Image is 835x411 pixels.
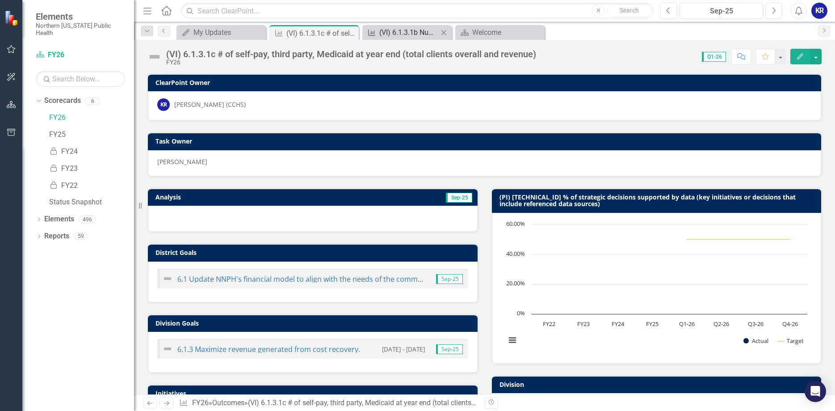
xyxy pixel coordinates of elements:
[155,79,817,86] h3: ClearPoint Owner
[162,343,173,354] img: Not Defined
[446,193,472,203] span: Sep-25
[44,214,74,225] a: Elements
[499,381,817,388] h3: Division
[155,390,473,397] h3: Initiatives
[776,336,804,345] button: Show Target
[365,27,438,38] a: (VI) 6.1.3.1b Number of claims submitted
[506,220,525,228] text: 60.00%
[679,320,695,328] text: Q1-26
[743,336,769,345] button: Show Actual
[49,181,134,191] a: FY22
[543,320,555,328] text: FY22
[577,320,590,328] text: FY23
[549,237,792,241] g: Target, series 2 of 2. Line with 8 data points.
[162,273,173,284] img: Not Defined
[155,138,817,144] h3: Task Owner
[155,194,309,200] h3: Analysis
[501,220,812,354] div: Chart. Highcharts interactive chart.
[612,320,625,328] text: FY24
[36,50,125,60] a: FY26
[382,345,425,353] small: [DATE] - [DATE]
[713,320,729,328] text: Q2-26
[192,398,209,407] a: FY26
[646,320,659,328] text: FY25
[379,27,438,38] div: (VI) 6.1.3.1b Number of claims submitted
[147,50,162,64] img: Not Defined
[748,320,764,328] text: Q3-26
[805,381,826,402] div: Open Intercom Messenger
[177,344,360,354] a: 6.1.3 Maximize revenue generated from cost recovery.
[683,6,760,17] div: Sep-25
[49,113,134,123] a: FY26
[179,27,264,38] a: My Updates
[44,96,81,106] a: Scorecards
[607,4,651,17] button: Search
[36,11,125,22] span: Elements
[436,274,463,284] span: Sep-25
[49,147,134,157] a: FY24
[499,194,817,208] h3: (PI) [TECHNICAL_ID] % of strategic decisions supported by data (key initiatives or decisions that...
[49,197,134,208] a: Status Snapshot
[155,320,473,326] h3: Division Goals
[457,27,542,38] a: Welcome
[811,3,827,19] button: KR
[506,250,525,258] text: 40.00%
[166,59,536,66] div: FY26
[286,28,357,39] div: (VI) 6.1.3.1c # of self-pay, third party, Medicaid at year end (total clients overall and revenue)
[193,27,264,38] div: My Updates
[79,216,96,223] div: 496
[620,7,639,14] span: Search
[181,3,654,19] input: Search ClearPoint...
[248,398,537,407] div: (VI) 6.1.3.1c # of self-pay, third party, Medicaid at year end (total clients overall and revenue)
[506,334,519,347] button: View chart menu, Chart
[782,320,798,328] text: Q4-26
[157,98,170,111] div: KR
[36,22,125,37] small: Northern [US_STATE] Public Health
[501,220,812,354] svg: Interactive chart
[155,249,473,256] h3: District Goals
[702,52,726,62] span: Q1-26
[472,27,542,38] div: Welcome
[157,157,812,166] p: [PERSON_NAME]
[49,164,134,174] a: FY23
[74,233,88,240] div: 59
[174,100,246,109] div: [PERSON_NAME] (CCHS)
[4,9,21,26] img: ClearPoint Strategy
[212,398,244,407] a: Outcomes
[166,49,536,59] div: (VI) 6.1.3.1c # of self-pay, third party, Medicaid at year end (total clients overall and revenue)
[680,3,763,19] button: Sep-25
[49,130,134,140] a: FY25
[506,279,525,287] text: 20.00%
[517,309,525,317] text: 0%
[44,231,69,242] a: Reports
[177,274,436,284] a: 6.1 Update NNPH's financial model to align with the needs of the community.
[436,344,463,354] span: Sep-25
[179,398,478,408] div: » »
[36,71,125,87] input: Search Below...
[85,97,100,105] div: 6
